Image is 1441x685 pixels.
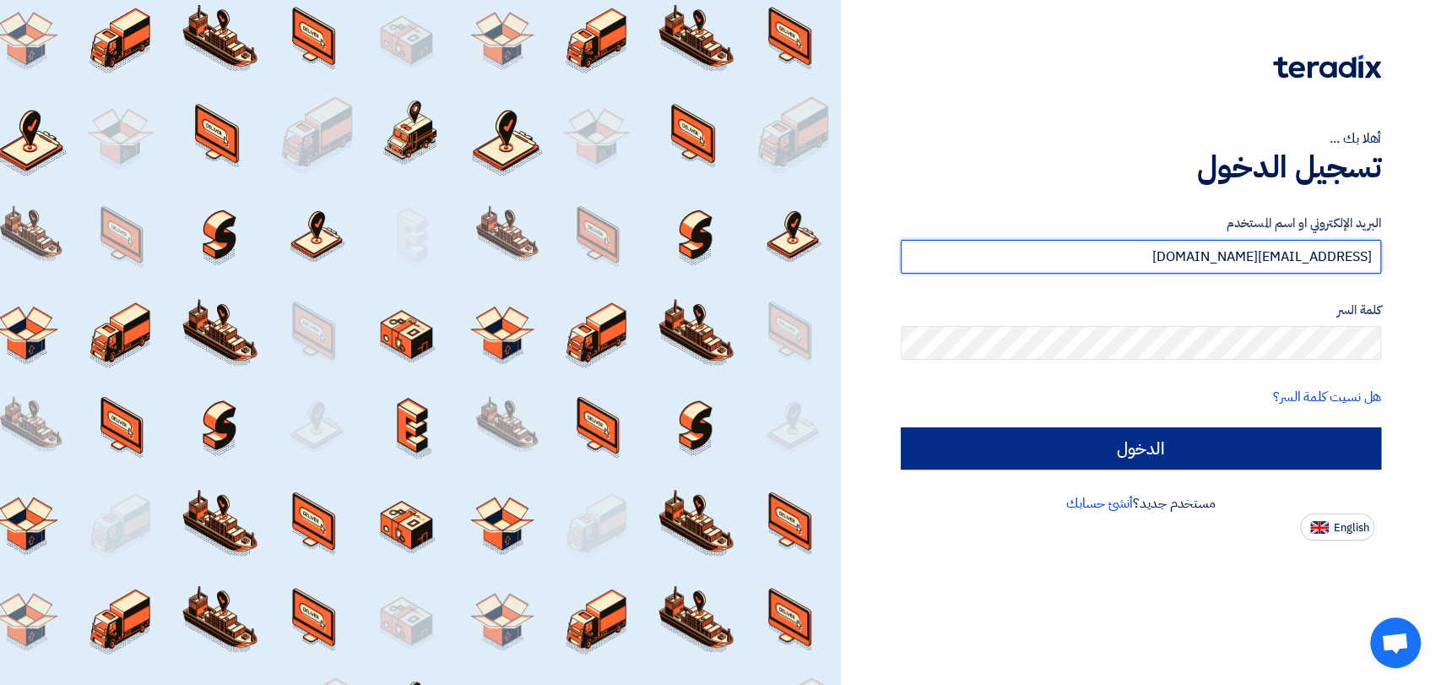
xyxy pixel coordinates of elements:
[901,240,1381,274] input: أدخل بريد العمل الإلكتروني او اسم المستخدم الخاص بك ...
[1310,521,1329,534] img: en-US.png
[901,427,1381,470] input: الدخول
[901,128,1381,149] div: أهلا بك ...
[901,149,1381,186] h1: تسجيل الدخول
[1273,55,1381,79] img: Teradix logo
[901,301,1381,320] label: كلمة السر
[901,214,1381,233] label: البريد الإلكتروني او اسم المستخدم
[1370,617,1421,668] a: Open chat
[1300,514,1374,541] button: English
[1334,522,1369,534] span: English
[1273,387,1381,407] a: هل نسيت كلمة السر؟
[1066,493,1133,514] a: أنشئ حسابك
[901,493,1381,514] div: مستخدم جديد؟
